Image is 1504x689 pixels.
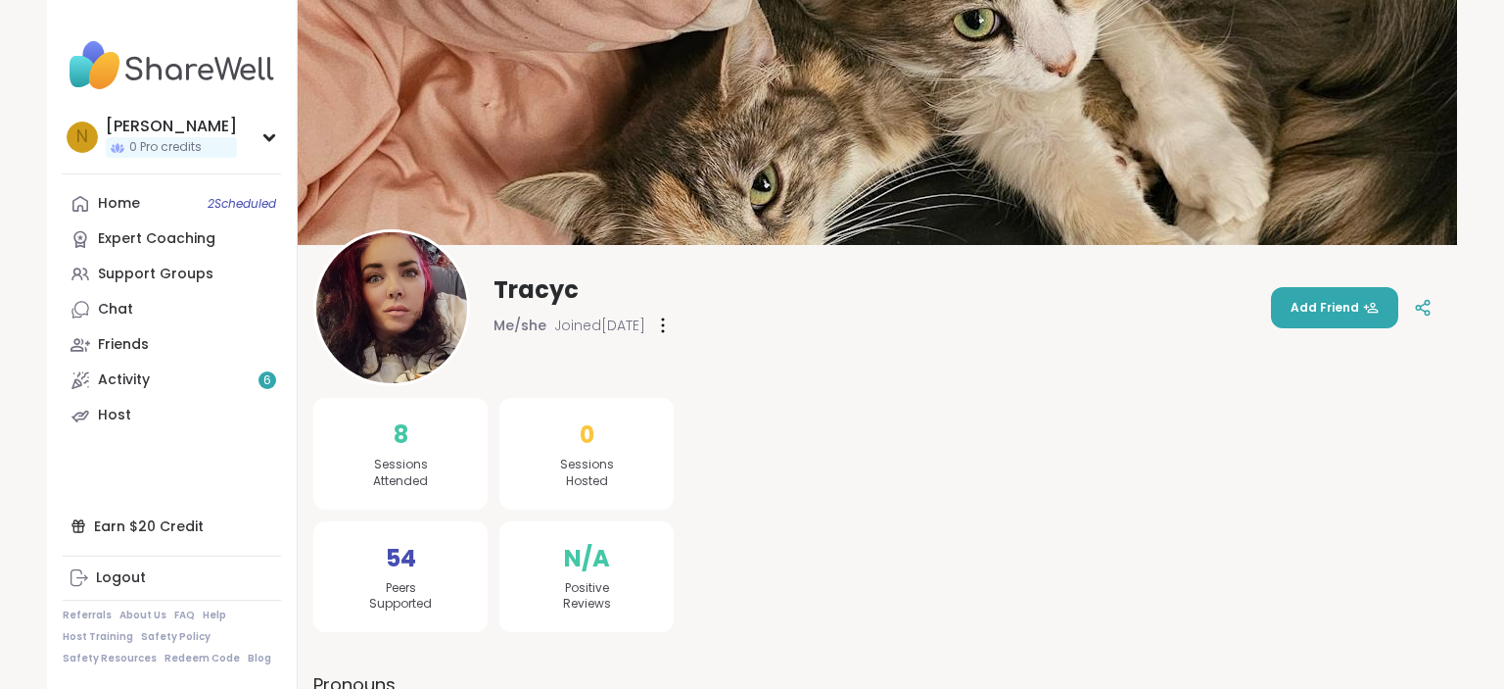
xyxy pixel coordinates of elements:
a: Friends [63,327,281,363]
span: 0 Pro credits [129,139,202,156]
a: Safety Policy [141,630,211,644]
span: N [76,124,88,150]
div: Earn $20 Credit [63,509,281,544]
div: Chat [98,300,133,320]
a: About Us [119,609,166,622]
span: 6 [263,372,271,389]
span: 2 Scheduled [208,196,276,212]
a: Chat [63,292,281,327]
span: N/A [564,541,610,576]
span: Joined [DATE] [554,316,645,335]
a: Support Groups [63,257,281,292]
span: Add Friend [1291,299,1379,317]
div: Activity [98,370,150,390]
a: Referrals [63,609,112,622]
span: 0 [580,418,594,453]
div: Expert Coaching [98,229,215,249]
a: Safety Resources [63,652,157,665]
div: Logout [96,568,146,588]
button: Add Friend [1271,287,1398,328]
a: Help [203,609,226,622]
div: Host [98,406,131,425]
a: Blog [248,652,271,665]
span: 54 [386,541,416,576]
img: Tracyc [316,232,467,383]
a: Activity6 [63,363,281,398]
span: Me/she [493,316,546,335]
a: Host [63,398,281,433]
span: Sessions Attended [373,457,428,490]
span: Peers Supported [369,580,432,614]
a: Logout [63,561,281,596]
img: ShareWell Nav Logo [63,31,281,100]
div: Home [98,194,140,214]
div: Support Groups [98,265,213,284]
span: 8 [394,418,408,453]
a: Host Training [63,630,133,644]
div: Friends [98,335,149,355]
div: [PERSON_NAME] [106,116,237,137]
a: FAQ [174,609,195,622]
a: Expert Coaching [63,221,281,257]
a: Home2Scheduled [63,186,281,221]
span: Tracyc [493,274,579,306]
span: Positive Reviews [563,580,611,614]
a: Redeem Code [164,652,240,665]
span: Sessions Hosted [560,457,614,490]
